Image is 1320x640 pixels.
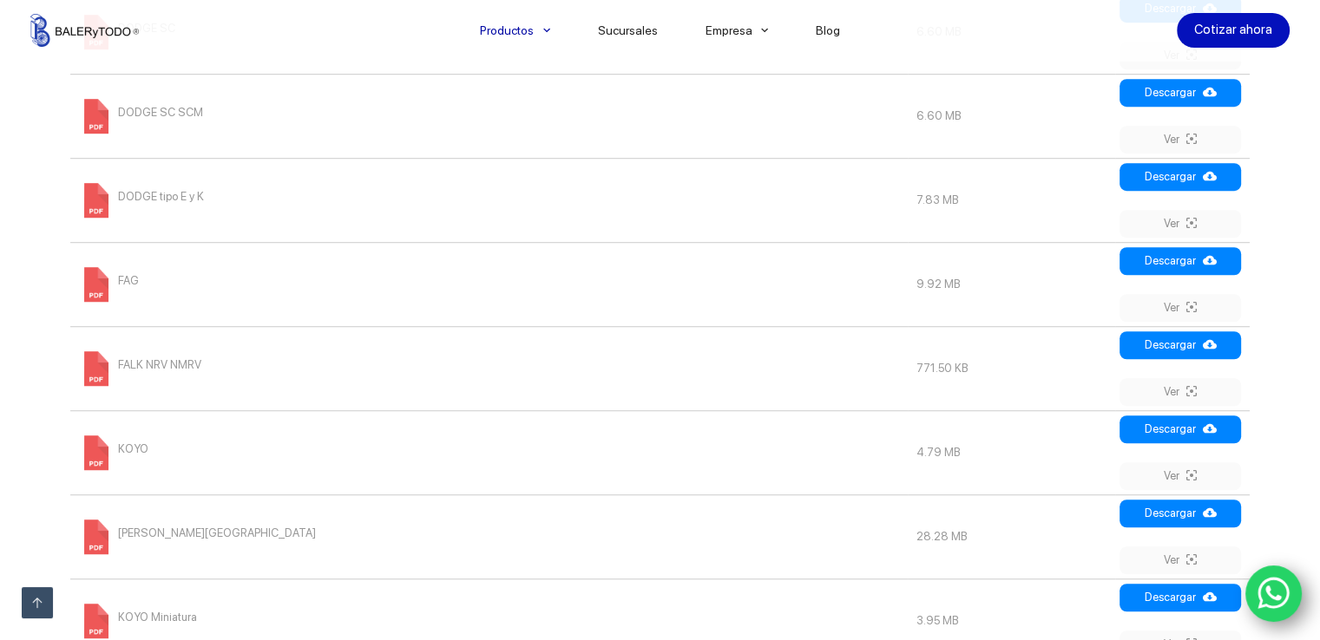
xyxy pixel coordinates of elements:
[1120,462,1241,490] a: Ver
[118,435,148,463] span: KOYO
[1120,378,1241,406] a: Ver
[908,410,1115,494] td: 4.79 MB
[79,613,197,626] a: KOYO Miniatura
[1120,415,1241,443] a: Descargar
[908,326,1115,410] td: 771.50 KB
[908,242,1115,326] td: 9.92 MB
[118,99,203,127] span: DODGE SC SCM
[1177,13,1290,48] a: Cotizar ahora
[1120,163,1241,191] a: Descargar
[118,604,197,631] span: KOYO Miniatura
[118,267,139,295] span: FAG
[1120,331,1241,359] a: Descargar
[79,277,139,290] a: FAG
[908,74,1115,158] td: 6.60 MB
[79,361,201,374] a: FALK NRV NMRV
[1120,294,1241,322] a: Ver
[118,519,316,547] span: [PERSON_NAME][GEOGRAPHIC_DATA]
[118,183,204,211] span: DODGE tipo E y K
[79,193,204,206] a: DODGE tipo E y K
[1245,565,1303,623] a: WhatsApp
[1120,210,1241,238] a: Ver
[22,587,53,618] a: Ir arriba
[1120,584,1241,611] a: Descargar
[79,108,203,121] a: DODGE SC SCM
[118,351,201,379] span: FALK NRV NMRV
[1120,247,1241,275] a: Descargar
[1120,79,1241,107] a: Descargar
[1120,546,1241,574] a: Ver
[1120,500,1241,527] a: Descargar
[30,14,139,47] img: Balerytodo
[1120,126,1241,153] a: Ver
[908,494,1115,578] td: 28.28 MB
[79,529,316,542] a: [PERSON_NAME][GEOGRAPHIC_DATA]
[908,158,1115,242] td: 7.83 MB
[79,445,148,458] a: KOYO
